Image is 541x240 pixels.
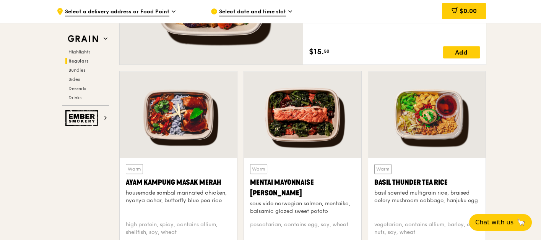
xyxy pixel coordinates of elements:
span: $0.00 [459,7,476,14]
span: Select a delivery address or Food Point [65,8,169,16]
span: Regulars [68,58,89,64]
span: Highlights [68,49,90,55]
img: Grain web logo [65,32,101,46]
span: 🦙 [517,218,526,227]
div: vegetarian, contains allium, barley, egg, nuts, soy, wheat [374,221,479,236]
div: Ayam Kampung Masak Merah [126,177,231,188]
div: Warm [374,164,392,174]
span: Select date and time slot [219,8,286,16]
div: Warm [250,164,267,174]
span: Drinks [68,95,81,100]
div: Warm [126,164,143,174]
span: $15. [309,46,324,58]
div: basil scented multigrain rice, braised celery mushroom cabbage, hanjuku egg [374,189,479,205]
span: Chat with us [475,218,513,227]
div: sous vide norwegian salmon, mentaiko, balsamic glazed sweet potato [250,200,355,215]
div: housemade sambal marinated chicken, nyonya achar, butterfly blue pea rice [126,189,231,205]
div: high protein, spicy, contains allium, shellfish, soy, wheat [126,221,231,236]
button: Chat with us🦙 [469,214,532,231]
img: Ember Smokery web logo [65,110,101,126]
span: 50 [324,48,330,54]
div: Basil Thunder Tea Rice [374,177,479,188]
div: Mentai Mayonnaise [PERSON_NAME] [250,177,355,198]
div: pescatarian, contains egg, soy, wheat [250,221,355,236]
span: Sides [68,77,80,82]
span: Bundles [68,68,85,73]
span: Desserts [68,86,86,91]
div: Add [443,46,480,58]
